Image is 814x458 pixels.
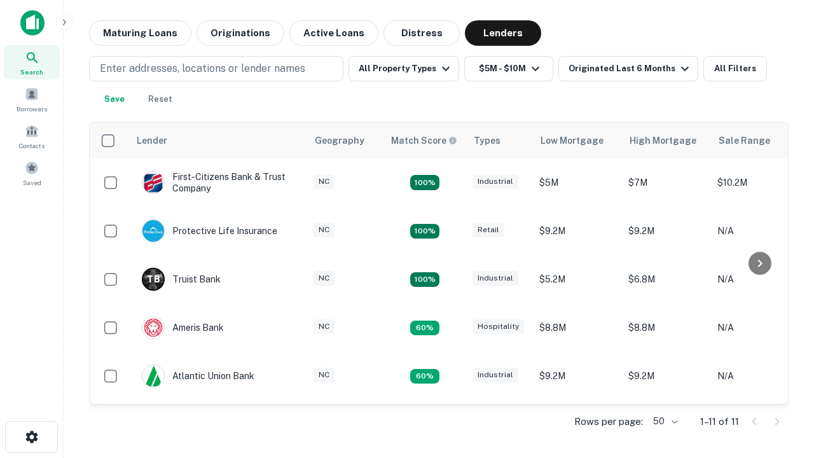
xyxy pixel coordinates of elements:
iframe: Chat Widget [750,356,814,417]
button: Distress [383,20,460,46]
div: Originated Last 6 Months [569,61,693,76]
p: Rows per page: [574,414,643,429]
div: Atlantic Union Bank [142,364,254,387]
button: $5M - $10M [464,56,553,81]
p: 1–11 of 11 [700,414,739,429]
div: NC [314,174,335,189]
div: 50 [648,412,680,431]
div: Matching Properties: 1, hasApolloMatch: undefined [410,369,439,384]
button: Enter addresses, locations or lender names [89,56,343,81]
div: NC [314,271,335,286]
div: Hospitality [473,319,524,334]
div: Retail [473,223,504,237]
div: Matching Properties: 2, hasApolloMatch: undefined [410,224,439,239]
img: picture [142,365,164,387]
div: Protective Life Insurance [142,219,277,242]
th: High Mortgage [622,123,711,158]
button: Active Loans [289,20,378,46]
td: $7M [622,158,711,207]
td: $9.2M [533,352,622,400]
div: NC [314,368,335,382]
button: Maturing Loans [89,20,191,46]
div: Industrial [473,368,518,382]
div: Matching Properties: 2, hasApolloMatch: undefined [410,175,439,190]
div: NC [314,319,335,334]
button: Lenders [465,20,541,46]
td: $5.2M [533,255,622,303]
span: Search [20,67,43,77]
td: $6.3M [533,400,622,448]
td: $8.8M [533,303,622,352]
div: NC [314,223,335,237]
a: Borrowers [4,82,60,116]
button: Reset [140,87,181,112]
div: Ameris Bank [142,316,224,339]
a: Contacts [4,119,60,153]
img: capitalize-icon.png [20,10,45,36]
p: T B [147,273,160,286]
button: All Filters [703,56,767,81]
div: Matching Properties: 1, hasApolloMatch: undefined [410,321,439,336]
img: picture [142,220,164,242]
div: Truist Bank [142,268,221,291]
div: Geography [315,133,364,148]
td: $6.3M [622,400,711,448]
span: Saved [23,177,41,188]
h6: Match Score [391,134,455,148]
th: Low Mortgage [533,123,622,158]
div: First-citizens Bank & Trust Company [142,171,294,194]
span: Borrowers [17,104,47,114]
div: Industrial [473,271,518,286]
td: $9.2M [622,352,711,400]
p: Enter addresses, locations or lender names [100,61,305,76]
div: Industrial [473,174,518,189]
div: Low Mortgage [541,133,604,148]
button: Save your search to get updates of matches that match your search criteria. [94,87,135,112]
button: Originations [197,20,284,46]
button: All Property Types [348,56,459,81]
img: picture [142,317,164,338]
th: Geography [307,123,383,158]
td: $5M [533,158,622,207]
div: Capitalize uses an advanced AI algorithm to match your search with the best lender. The match sco... [391,134,457,148]
td: $9.2M [533,207,622,255]
button: Originated Last 6 Months [558,56,698,81]
a: Search [4,45,60,80]
div: Sale Range [719,133,770,148]
a: Saved [4,156,60,190]
th: Capitalize uses an advanced AI algorithm to match your search with the best lender. The match sco... [383,123,466,158]
div: High Mortgage [630,133,696,148]
td: $9.2M [622,207,711,255]
div: Lender [137,133,167,148]
div: Types [474,133,500,148]
th: Lender [129,123,307,158]
td: $6.8M [622,255,711,303]
th: Types [466,123,533,158]
td: $8.8M [622,303,711,352]
img: picture [142,172,164,193]
div: Matching Properties: 3, hasApolloMatch: undefined [410,272,439,288]
span: Contacts [19,141,45,151]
